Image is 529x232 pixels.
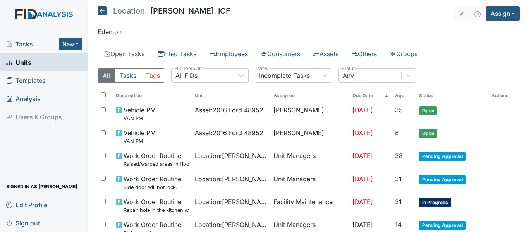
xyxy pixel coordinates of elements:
[488,89,520,102] th: Actions
[98,46,151,62] a: Open Tasks
[6,74,46,86] span: Templates
[6,40,59,49] a: Tasks
[98,27,520,36] p: Edenton
[124,128,156,145] span: Vehicle PM VAN PM
[113,89,192,102] th: Toggle SortBy
[195,151,268,160] span: Location : [PERSON_NAME]. ICF
[113,7,147,15] span: Location:
[395,221,402,229] span: 14
[254,46,307,62] a: Consumers
[6,93,41,105] span: Analysis
[270,125,349,148] td: [PERSON_NAME]
[195,105,263,115] span: Asset : 2016 Ford 48952
[270,102,349,125] td: [PERSON_NAME]
[124,174,181,191] span: Work Order Routine Side door will not lock.
[395,198,402,206] span: 31
[259,71,310,80] div: Incomplete Tasks
[124,115,156,122] small: VAN PM
[124,206,189,214] small: Repair hole in the kitchen wall.
[141,68,165,83] button: Tags
[192,89,271,102] th: Toggle SortBy
[349,89,392,102] th: Toggle SortBy
[6,56,31,68] span: Units
[124,160,189,168] small: Raised/warped areas in floor near staff office and table.
[352,152,373,160] span: [DATE]
[98,68,165,83] div: Type filter
[6,180,77,192] span: Signed in as [PERSON_NAME]
[395,175,402,183] span: 31
[124,105,156,122] span: Vehicle PM VAN PM
[352,221,373,229] span: [DATE]
[203,46,254,62] a: Employees
[195,128,263,137] span: Asset : 2016 Ford 48952
[270,171,349,194] td: Unit Managers
[419,106,437,115] span: Open
[195,174,268,184] span: Location : [PERSON_NAME]. ICF
[345,46,383,62] a: Others
[419,129,437,138] span: Open
[115,68,141,83] button: Tasks
[59,38,82,50] button: New
[352,106,373,114] span: [DATE]
[124,137,156,145] small: VAN PM
[419,198,451,207] span: In Progress
[352,129,373,137] span: [DATE]
[175,71,198,80] div: All FIDs
[352,198,373,206] span: [DATE]
[419,152,466,161] span: Pending Approval
[419,221,466,230] span: Pending Approval
[151,46,203,62] a: Filed Tasks
[98,6,230,15] h5: [PERSON_NAME]. ICF
[124,151,189,168] span: Work Order Routine Raised/warped areas in floor near staff office and table.
[98,68,115,83] button: All
[307,46,345,62] a: Assets
[6,217,40,229] span: Sign out
[270,148,349,171] td: Unit Managers
[195,220,268,229] span: Location : [PERSON_NAME]. ICF
[270,194,349,217] td: Facility Maintenance
[124,197,189,214] span: Work Order Routine Repair hole in the kitchen wall.
[101,92,106,97] input: Toggle All Rows Selected
[395,106,403,114] span: 35
[352,175,373,183] span: [DATE]
[395,152,403,160] span: 38
[343,71,354,80] div: Any
[383,46,424,62] a: Groups
[6,199,47,211] span: Edit Profile
[124,184,181,191] small: Side door will not lock.
[416,89,488,102] th: Toggle SortBy
[195,197,268,206] span: Location : [PERSON_NAME]. ICF
[270,89,349,102] th: Assignee
[486,6,520,21] button: Assign
[419,175,466,184] span: Pending Approval
[392,89,416,102] th: Toggle SortBy
[395,129,399,137] span: 8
